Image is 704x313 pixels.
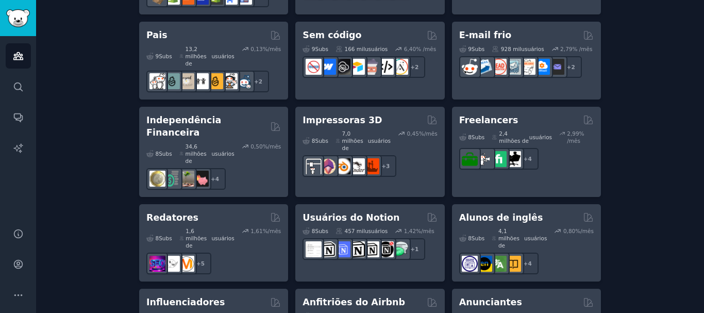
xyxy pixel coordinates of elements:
font: Freelancers [459,115,518,125]
font: usuários [211,53,234,59]
img: papai [149,73,165,89]
font: 928 mil [501,46,521,52]
img: marketing_de_conteúdo [178,256,194,272]
font: 1,61 [250,228,262,234]
img: Logotipo do GummySearch [6,9,30,27]
img: NoCodeSaaS [334,59,350,75]
img: freelancer_para_contratação [476,151,492,167]
font: usuários [211,151,234,157]
img: Novos Pais [207,73,223,89]
font: usuários [529,134,552,140]
font: 34,6 milhões de [186,143,207,164]
font: 4 [528,260,531,267]
font: %/mês [263,46,281,52]
font: Anunciantes [459,297,522,307]
img: Fogo [178,171,194,187]
font: 8 [156,151,159,157]
img: pais de múltiplos [222,73,238,89]
font: % /mês [573,46,593,52]
font: + [524,156,528,162]
font: Subs [159,53,172,59]
img: Aprendizagem de inglês [476,256,492,272]
img: SEO [149,256,165,272]
font: + [211,176,215,182]
img: Finanças Pessoais do Reino Unido [149,171,165,187]
font: Subs [315,46,328,52]
img: Fiverr [491,151,507,167]
font: usuários [368,138,391,144]
img: aprendizagem de línguas [462,256,478,272]
font: Subs [472,46,484,52]
img: AskNotion [363,241,379,257]
font: %/mês [263,228,281,234]
font: Subs [315,228,328,234]
font: 166 mil [344,46,364,52]
font: usuários [365,46,388,52]
font: 4,1 milhões de [498,228,519,249]
img: ender3 [349,158,365,174]
font: Subs [315,138,328,144]
font: 2,99 [567,130,579,137]
font: Anfitriões do Airbnb [303,297,405,307]
font: + [254,78,259,85]
img: Freelancers [505,151,521,167]
font: 2,79 [560,46,572,52]
font: 457 mil [344,228,364,234]
font: 9 [156,53,159,59]
font: 1,6 milhões de [186,228,207,249]
img: B2BSaaS [534,59,550,75]
font: Usuários do Notion [303,212,399,223]
img: vendas b2b [519,59,535,75]
img: Planejamento Financeiro [164,171,180,187]
font: usuários [211,235,234,241]
font: usuários [365,228,388,234]
font: 1 [415,246,418,252]
font: E-mail frio [459,30,512,40]
img: Airtable [349,59,365,75]
font: Redatores [146,212,198,223]
img: vendas [462,59,478,75]
font: 3 [386,163,390,169]
font: 2,4 milhões de [499,130,529,144]
font: Impressoras 3D [303,115,382,125]
img: Pais [236,73,252,89]
font: 8 [156,235,159,241]
font: 2 [415,64,418,70]
font: Subs [472,235,484,241]
font: 0,50 [250,143,262,150]
font: 0,80 [563,228,575,234]
font: Subs [472,134,484,140]
font: %/mês [263,143,281,150]
font: Independência Financeira [146,115,221,138]
img: fluxo da web [320,59,336,75]
font: + [196,260,201,267]
img: Ádalo [392,59,408,75]
font: Alunos de inglês [459,212,543,223]
img: Aprenda inglês no Reddit [505,256,521,272]
font: 9 [468,46,472,52]
img: Movimento NoCode [378,59,394,75]
font: Sem código [303,30,361,40]
font: 9 [312,46,315,52]
font: + [524,260,528,267]
img: Modelos FreeNotion [334,241,350,257]
font: 0,45 [407,130,419,137]
font: 4 [215,176,219,182]
img: NoçãoPromover [392,241,408,257]
font: %/mês [419,130,438,137]
font: 8 [468,235,472,241]
font: Subs [159,151,172,157]
font: 8 [312,228,315,234]
font: 8 [312,138,315,144]
img: EmailOutreach [548,59,564,75]
img: Marketing por e-mail [476,59,492,75]
font: % /mês [416,46,436,52]
font: + [410,64,415,70]
img: para contratar [462,151,478,167]
img: nocodelowcode [363,59,379,75]
img: MelhoresModelos de Noção [378,241,394,257]
img: crianças pequenas [193,73,209,89]
img: Pais solteiros [164,73,180,89]
font: 2 [571,64,575,70]
font: 0,13 [250,46,262,52]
